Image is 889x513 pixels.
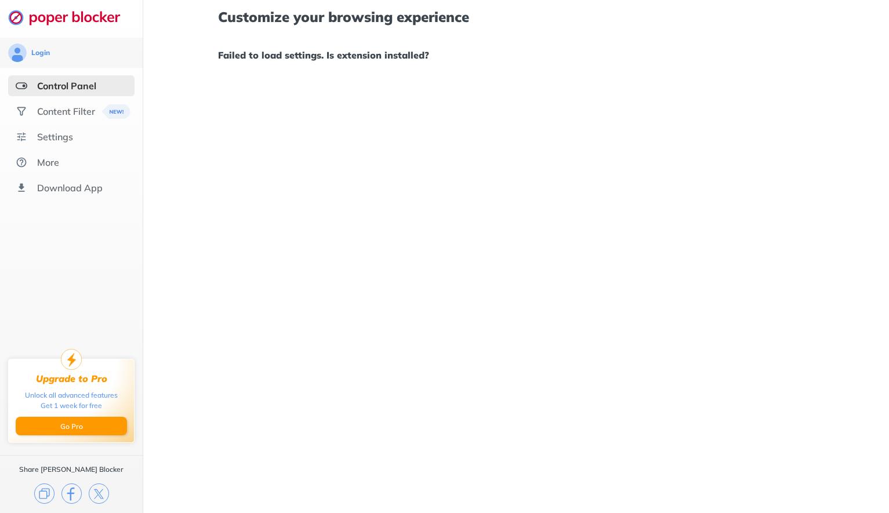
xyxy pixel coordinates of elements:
img: about.svg [16,157,27,168]
div: More [37,157,59,168]
img: avatar.svg [8,43,27,62]
div: Share [PERSON_NAME] Blocker [19,465,124,474]
div: Unlock all advanced features [25,390,118,401]
img: x.svg [89,483,109,504]
img: facebook.svg [61,483,82,504]
img: upgrade-to-pro.svg [61,349,82,370]
div: Login [31,48,50,57]
img: features-selected.svg [16,80,27,92]
h1: Failed to load settings. Is extension installed? [218,48,815,63]
button: Go Pro [16,417,127,435]
div: Settings [37,131,73,143]
div: Content Filter [37,105,95,117]
div: Download App [37,182,103,194]
img: download-app.svg [16,182,27,194]
div: Get 1 week for free [41,401,102,411]
div: Control Panel [37,80,96,92]
img: copy.svg [34,483,55,504]
div: Upgrade to Pro [36,373,107,384]
img: settings.svg [16,131,27,143]
h1: Customize your browsing experience [218,9,815,24]
img: logo-webpage.svg [8,9,133,26]
img: social.svg [16,105,27,117]
img: menuBanner.svg [102,104,130,119]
